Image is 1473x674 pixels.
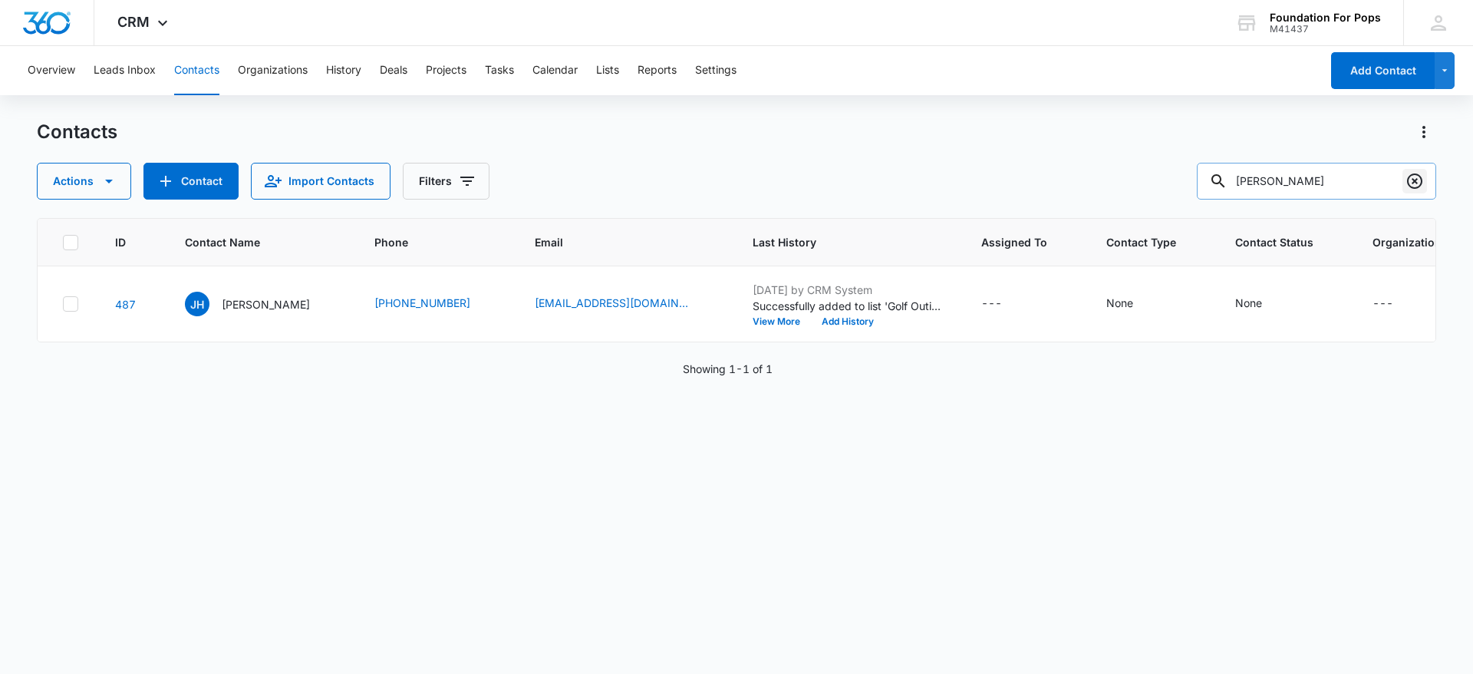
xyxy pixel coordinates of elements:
p: [DATE] by CRM System [753,282,944,298]
div: --- [981,295,1002,313]
div: account name [1270,12,1381,24]
div: None [1106,295,1133,311]
span: Organization [1372,234,1442,250]
span: Last History [753,234,922,250]
button: Lists [596,46,619,95]
span: CRM [117,14,150,30]
button: Filters [403,163,489,200]
p: Successfully added to list 'Golf Outing- ALL CONTACTS'. [753,298,944,314]
a: [EMAIL_ADDRESS][DOMAIN_NAME] [535,295,688,311]
a: Navigate to contact details page for Josie Hinojosa [115,298,136,311]
div: Assigned To - - Select to Edit Field [981,295,1030,313]
button: Calendar [532,46,578,95]
button: Projects [426,46,466,95]
button: Reports [638,46,677,95]
span: Contact Name [185,234,315,250]
span: Contact Type [1106,234,1176,250]
div: Contact Name - Josie Hinojosa - Select to Edit Field [185,292,338,316]
span: Contact Status [1235,234,1313,250]
span: JH [185,292,209,316]
p: Showing 1-1 of 1 [683,361,773,377]
button: Actions [1412,120,1436,144]
div: Email - jhinojosa@dearbornheightsmi.gov - Select to Edit Field [535,295,716,313]
button: Add Contact [143,163,239,200]
button: Import Contacts [251,163,390,200]
button: View More [753,317,811,326]
div: Contact Status - None - Select to Edit Field [1235,295,1290,313]
button: Tasks [485,46,514,95]
button: Actions [37,163,131,200]
input: Search Contacts [1197,163,1436,200]
div: --- [1372,295,1393,313]
a: [PHONE_NUMBER] [374,295,470,311]
div: None [1235,295,1262,311]
div: Contact Type - None - Select to Edit Field [1106,295,1161,313]
span: Assigned To [981,234,1047,250]
button: Contacts [174,46,219,95]
button: Settings [695,46,736,95]
div: Organization - - Select to Edit Field [1372,295,1421,313]
button: Deals [380,46,407,95]
div: Phone - (313) 333-1707 - Select to Edit Field [374,295,498,313]
span: Phone [374,234,476,250]
button: Overview [28,46,75,95]
button: Add History [811,317,885,326]
div: account id [1270,24,1381,35]
p: [PERSON_NAME] [222,296,310,312]
button: Organizations [238,46,308,95]
span: ID [115,234,126,250]
h1: Contacts [37,121,117,144]
button: History [326,46,361,95]
button: Add Contact [1331,52,1435,89]
button: Clear [1402,169,1427,193]
button: Leads Inbox [94,46,156,95]
span: Email [535,234,694,250]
